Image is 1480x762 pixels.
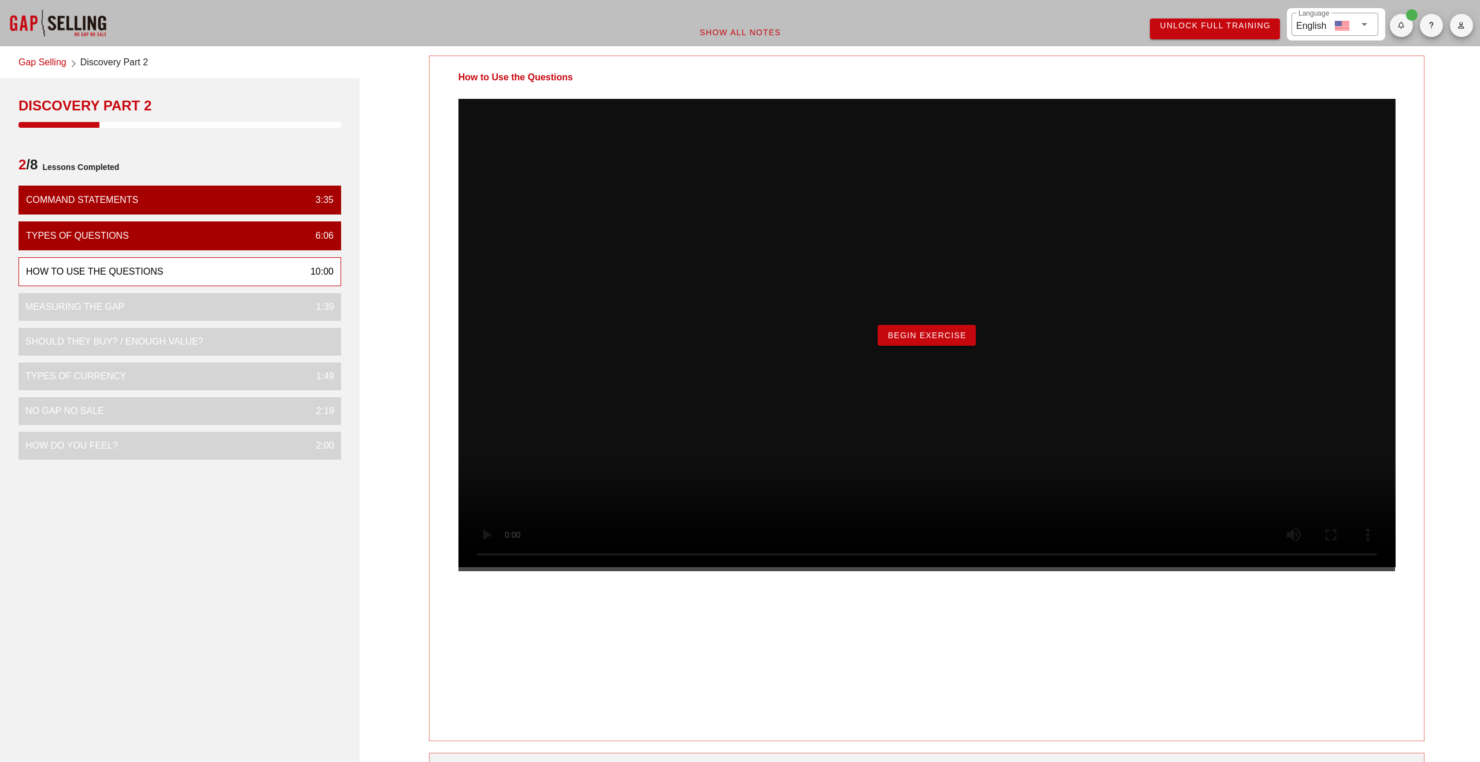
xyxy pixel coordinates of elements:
[26,229,129,243] div: Types of Questions
[1159,21,1271,30] span: Unlock Full Training
[26,265,163,279] div: How to Use the Questions
[307,439,334,453] div: 2:00
[18,157,26,172] span: 2
[430,56,602,99] div: How to Use the Questions
[25,335,203,349] div: Should They Buy? / enough value?
[1298,9,1329,18] label: Language
[1296,16,1326,33] div: English
[301,265,334,279] div: 10:00
[25,404,104,418] div: No Gap No Sale
[306,193,334,207] div: 3:35
[18,97,341,115] div: Discovery Part 2
[25,369,126,383] div: Types of Currency
[1292,13,1378,36] div: LanguageEnglish
[25,439,118,453] div: How Do You Feel?
[1406,9,1418,21] span: Badge
[18,156,38,179] span: /8
[18,56,66,71] a: Gap Selling
[25,300,124,314] div: Measuring the Gap
[306,229,334,243] div: 6:06
[878,325,975,346] button: Begin Exercise
[307,404,334,418] div: 2:19
[307,369,334,383] div: 1:49
[1150,19,1280,39] a: Unlock Full Training
[887,331,966,340] span: Begin Exercise
[80,56,148,71] span: Discovery Part 2
[26,193,138,207] div: Command Statements
[307,300,334,314] div: 1:39
[699,28,781,37] span: Show All Notes
[690,22,790,43] button: Show All Notes
[38,156,119,179] span: Lessons Completed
